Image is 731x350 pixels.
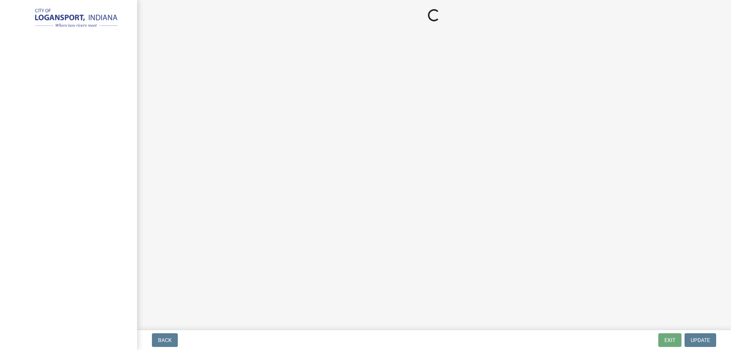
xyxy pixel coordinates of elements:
[658,333,682,347] button: Exit
[691,337,710,343] span: Update
[158,337,172,343] span: Back
[685,333,716,347] button: Update
[15,8,125,29] img: City of Logansport, Indiana
[152,333,178,347] button: Back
